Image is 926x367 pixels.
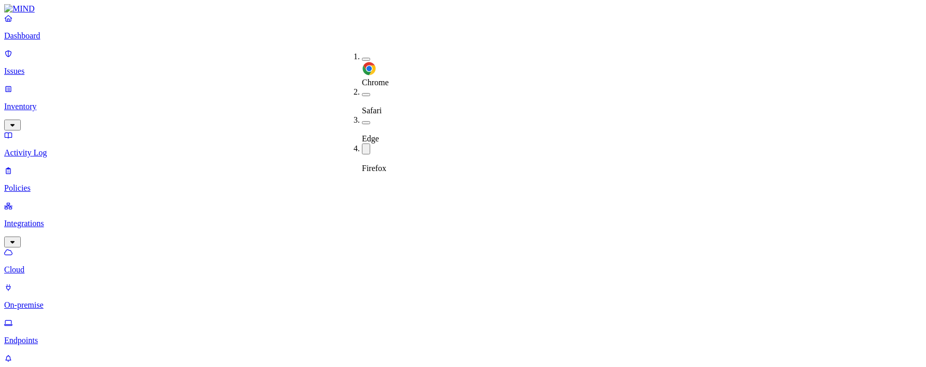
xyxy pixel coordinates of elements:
[362,171,385,189] img: firefox
[4,49,922,76] a: Issues
[4,336,922,345] p: Endpoints
[4,4,35,14] img: MIND
[4,84,922,129] a: Inventory
[4,300,922,310] p: On-premise
[4,219,922,228] p: Integrations
[4,318,922,345] a: Endpoints
[4,247,922,274] a: Cloud
[4,14,922,41] a: Dashboard
[362,114,382,123] span: Safari
[362,78,389,87] span: Chrome
[362,189,386,198] span: Firefox
[362,97,381,114] img: safari
[4,183,922,193] p: Policies
[4,283,922,310] a: On-premise
[362,151,379,160] span: Edge
[4,265,922,274] p: Cloud
[362,133,377,151] img: edge
[4,67,922,76] p: Issues
[4,148,922,158] p: Activity Log
[4,102,922,111] p: Inventory
[4,130,922,158] a: Activity Log
[4,4,922,14] a: MIND
[4,31,922,41] p: Dashboard
[362,61,376,76] img: chrome
[4,166,922,193] a: Policies
[4,201,922,246] a: Integrations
